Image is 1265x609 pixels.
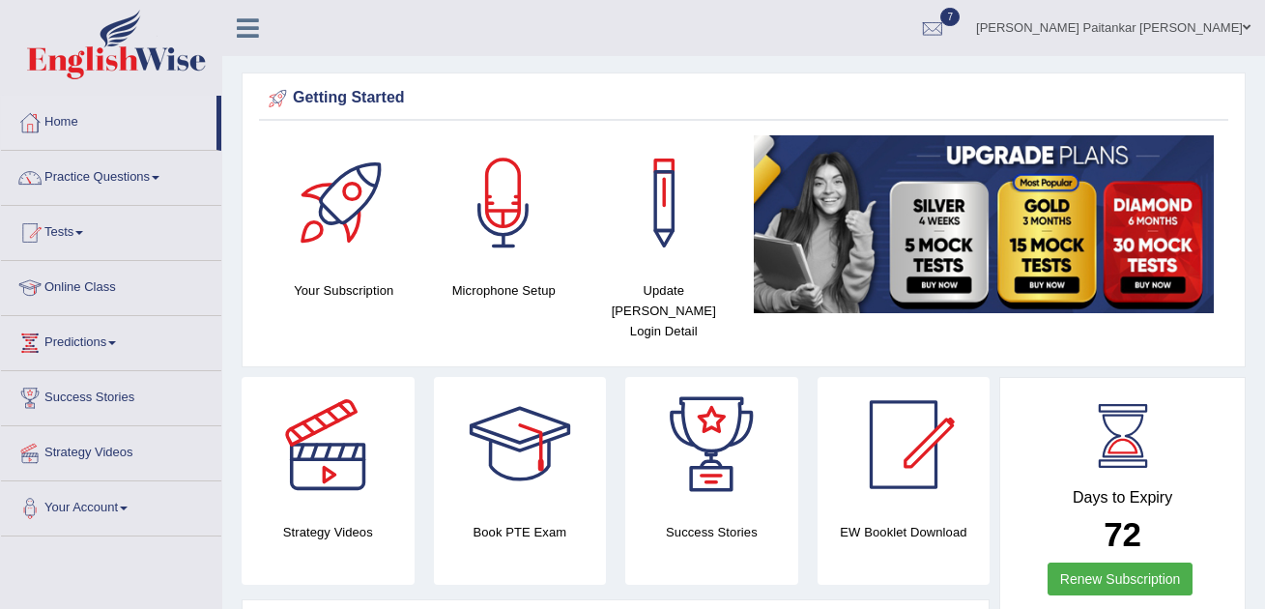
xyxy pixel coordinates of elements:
a: Your Account [1,481,221,530]
h4: Update [PERSON_NAME] Login Detail [593,280,734,341]
h4: Days to Expiry [1021,489,1223,507]
h4: Your Subscription [273,280,415,301]
a: Predictions [1,316,221,364]
h4: EW Booklet Download [818,522,991,542]
a: Success Stories [1,371,221,420]
div: Getting Started [264,84,1223,113]
b: 72 [1104,515,1141,553]
span: 7 [940,8,960,26]
h4: Success Stories [625,522,798,542]
a: Online Class [1,261,221,309]
h4: Strategy Videos [242,522,415,542]
h4: Book PTE Exam [434,522,607,542]
a: Strategy Videos [1,426,221,475]
a: Renew Subscription [1048,563,1193,595]
h4: Microphone Setup [434,280,575,301]
a: Home [1,96,216,144]
a: Tests [1,206,221,254]
a: Practice Questions [1,151,221,199]
img: small5.jpg [754,135,1215,313]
